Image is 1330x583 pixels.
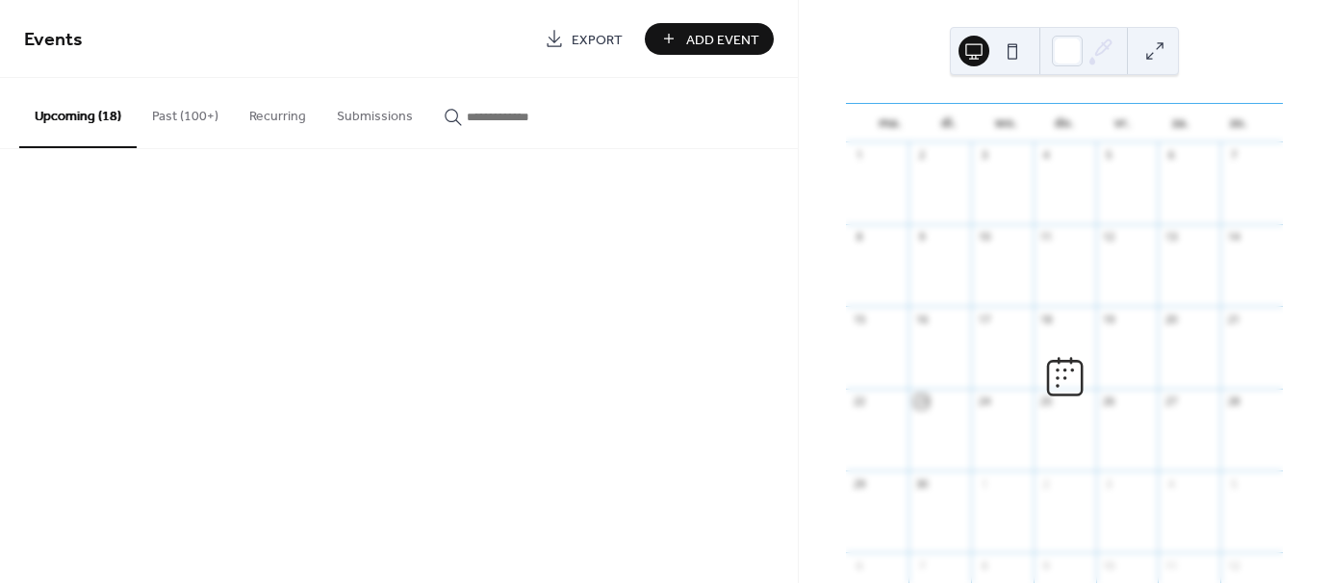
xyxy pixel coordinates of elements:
div: 3 [977,148,991,163]
div: 27 [1164,394,1178,409]
div: 11 [1164,558,1178,572]
div: 6 [1164,148,1178,163]
a: Export [530,23,637,55]
div: 3 [1102,476,1116,491]
div: 12 [1226,558,1240,572]
div: 30 [914,476,929,491]
div: 10 [1102,558,1116,572]
div: 22 [852,394,866,409]
div: 24 [977,394,991,409]
div: 7 [1226,148,1240,163]
div: 5 [1102,148,1116,163]
div: wo. [978,104,1036,142]
span: Add Event [686,30,759,50]
span: Events [24,21,83,59]
div: 17 [977,312,991,326]
div: 15 [852,312,866,326]
div: 8 [977,558,991,572]
div: 26 [1102,394,1116,409]
button: Past (100+) [137,78,234,146]
div: 6 [852,558,866,572]
div: 4 [1039,148,1054,163]
button: Upcoming (18) [19,78,137,148]
div: do. [1036,104,1093,142]
div: 9 [914,230,929,244]
div: 14 [1226,230,1240,244]
div: 20 [1164,312,1178,326]
div: 9 [1039,558,1054,572]
div: 16 [914,312,929,326]
div: 4 [1164,476,1178,491]
div: 10 [977,230,991,244]
div: di. [919,104,977,142]
div: 19 [1102,312,1116,326]
div: 8 [852,230,866,244]
div: 11 [1039,230,1054,244]
div: 7 [914,558,929,572]
div: vr. [1093,104,1151,142]
span: Export [572,30,623,50]
div: 2 [914,148,929,163]
div: 12 [1102,230,1116,244]
div: 13 [1164,230,1178,244]
div: ma. [861,104,919,142]
div: zo. [1210,104,1267,142]
div: 18 [1039,312,1054,326]
div: 25 [1039,394,1054,409]
div: 2 [1039,476,1054,491]
div: 29 [852,476,866,491]
div: 23 [914,394,929,409]
div: za. [1151,104,1209,142]
div: 1 [977,476,991,491]
div: 1 [852,148,866,163]
div: 5 [1226,476,1240,491]
div: 28 [1226,394,1240,409]
button: Submissions [321,78,428,146]
button: Recurring [234,78,321,146]
div: 21 [1226,312,1240,326]
button: Add Event [645,23,774,55]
